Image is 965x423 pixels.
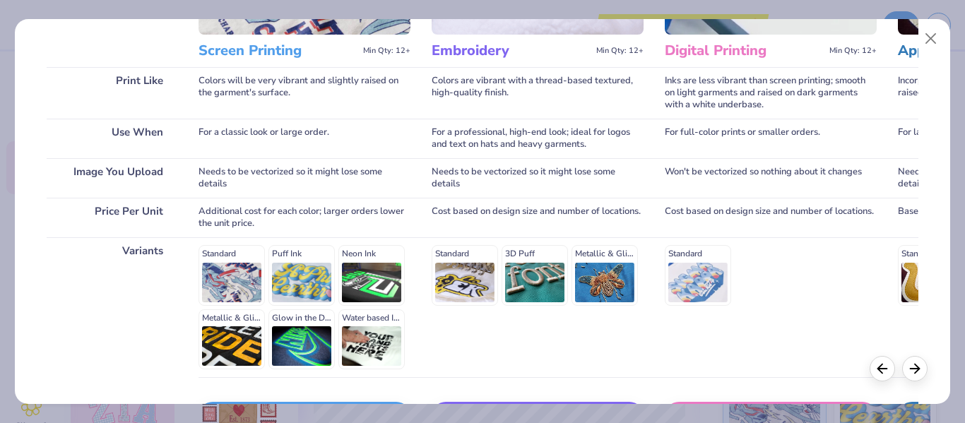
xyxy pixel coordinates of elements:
[363,46,410,56] span: Min Qty: 12+
[47,158,177,198] div: Image You Upload
[199,119,410,158] div: For a classic look or large order.
[665,198,877,237] div: Cost based on design size and number of locations.
[199,67,410,119] div: Colors will be very vibrant and slightly raised on the garment's surface.
[432,67,644,119] div: Colors are vibrant with a thread-based textured, high-quality finish.
[432,158,644,198] div: Needs to be vectorized so it might lose some details
[665,67,877,119] div: Inks are less vibrant than screen printing; smooth on light garments and raised on dark garments ...
[47,119,177,158] div: Use When
[199,42,357,60] h3: Screen Printing
[432,198,644,237] div: Cost based on design size and number of locations.
[199,158,410,198] div: Needs to be vectorized so it might lose some details
[665,119,877,158] div: For full-color prints or smaller orders.
[917,25,944,52] button: Close
[432,42,591,60] h3: Embroidery
[665,158,877,198] div: Won't be vectorized so nothing about it changes
[47,67,177,119] div: Print Like
[829,46,877,56] span: Min Qty: 12+
[596,46,644,56] span: Min Qty: 12+
[47,237,177,377] div: Variants
[47,198,177,237] div: Price Per Unit
[665,42,824,60] h3: Digital Printing
[199,198,410,237] div: Additional cost for each color; larger orders lower the unit price.
[432,119,644,158] div: For a professional, high-end look; ideal for logos and text on hats and heavy garments.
